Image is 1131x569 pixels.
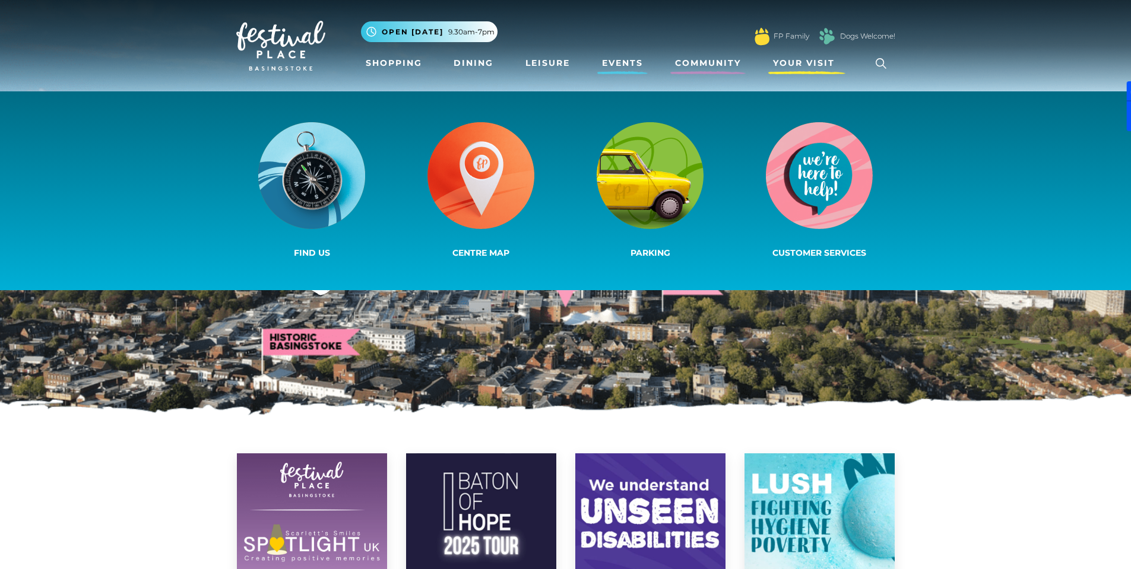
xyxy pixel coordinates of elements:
[361,21,498,42] button: Open [DATE] 9.30am-7pm
[448,27,495,37] span: 9.30am-7pm
[521,52,575,74] a: Leisure
[236,21,325,71] img: Festival Place Logo
[449,52,498,74] a: Dining
[670,52,746,74] a: Community
[294,247,330,258] span: Find us
[840,31,895,42] a: Dogs Welcome!
[631,247,670,258] span: Parking
[597,52,648,74] a: Events
[774,31,809,42] a: FP Family
[772,247,866,258] span: Customer Services
[735,120,904,262] a: Customer Services
[382,27,443,37] span: Open [DATE]
[397,120,566,262] a: Centre Map
[566,120,735,262] a: Parking
[768,52,845,74] a: Your Visit
[452,247,509,258] span: Centre Map
[361,52,427,74] a: Shopping
[773,57,835,69] span: Your Visit
[227,120,397,262] a: Find us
